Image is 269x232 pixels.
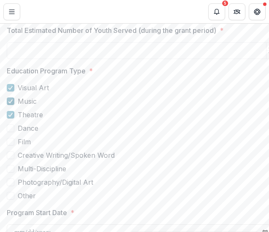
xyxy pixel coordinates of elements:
p: Total Estimated Number of Youth Served (during the grant period) [7,25,216,35]
div: 5 [222,0,228,6]
span: Music [18,96,37,106]
span: Visual Art [18,83,49,93]
button: Notifications [208,3,225,20]
span: Multi-Discipline [18,164,66,174]
span: Creative Writing/Spoken Word [18,150,115,160]
button: Toggle Menu [3,3,20,20]
span: Film [18,137,31,147]
p: Program Start Date [7,208,67,218]
button: Partners [229,3,245,20]
span: Other [18,191,36,201]
p: Education Program Type [7,66,86,76]
span: Dance [18,123,38,133]
span: Photography/Digital Art [18,177,93,187]
button: Get Help [249,3,266,20]
span: Theatre [18,110,43,120]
